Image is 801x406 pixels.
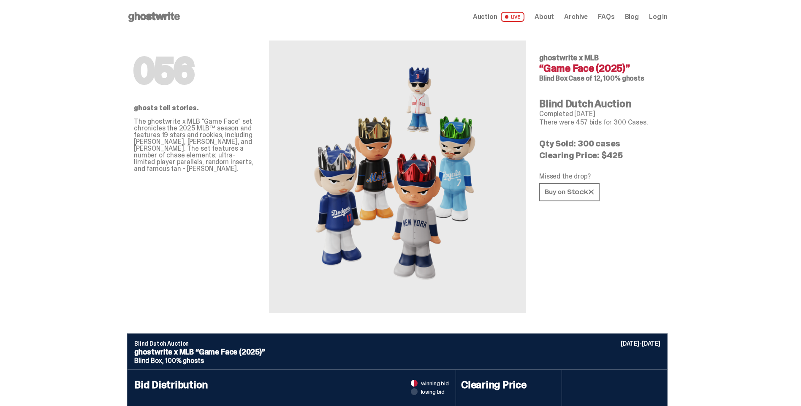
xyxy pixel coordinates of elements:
[625,14,639,20] a: Blog
[539,111,661,117] p: Completed [DATE]
[564,14,588,20] a: Archive
[134,356,163,365] span: Blind Box,
[134,118,255,172] p: The ghostwrite x MLB "Game Face" set chronicles the 2025 MLB™ season and features 19 stars and ro...
[539,63,661,73] h4: “Game Face (2025)”
[421,389,445,395] span: losing bid
[501,12,525,22] span: LIVE
[539,119,661,126] p: There were 457 bids for 300 Cases.
[649,14,668,20] a: Log in
[134,348,660,356] p: ghostwrite x MLB “Game Face (2025)”
[539,53,599,63] span: ghostwrite x MLB
[621,341,660,346] p: [DATE]-[DATE]
[473,12,524,22] a: Auction LIVE
[421,380,449,386] span: winning bid
[473,14,497,20] span: Auction
[134,105,255,111] p: ghosts tell stories.
[539,139,661,148] p: Qty Sold: 300 cases
[535,14,554,20] a: About
[539,99,661,109] h4: Blind Dutch Auction
[539,173,661,180] p: Missed the drop?
[539,151,661,160] p: Clearing Price: $425
[568,74,644,83] span: Case of 12, 100% ghosts
[134,341,660,346] p: Blind Dutch Auction
[461,380,557,390] h4: Clearing Price
[304,61,490,293] img: MLB&ldquo;Game Face (2025)&rdquo;
[134,54,255,88] h1: 056
[539,74,567,83] span: Blind Box
[165,356,204,365] span: 100% ghosts
[598,14,614,20] a: FAQs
